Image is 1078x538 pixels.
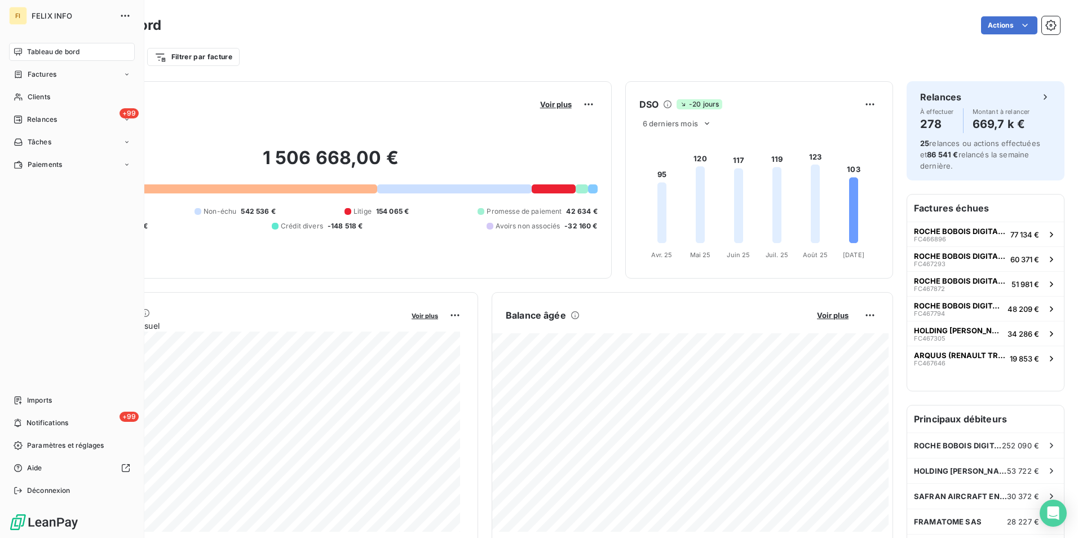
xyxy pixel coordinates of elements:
span: FELIX INFO [32,11,113,20]
span: Tableau de bord [27,47,79,57]
button: Actions [981,16,1037,34]
div: Open Intercom Messenger [1040,500,1067,527]
span: 19 853 € [1010,354,1039,363]
span: Chiffre d'affaires mensuel [64,320,404,332]
span: Montant à relancer [973,108,1030,115]
h2: 1 506 668,00 € [64,147,598,180]
button: ARQUUS (RENAULT TRUCKS DEFENSE SAS)FC46764619 853 € [907,346,1064,371]
span: 25 [920,139,929,148]
h4: 278 [920,115,954,133]
span: Imports [27,395,52,405]
span: 542 536 € [241,206,275,217]
h6: Principaux débiteurs [907,405,1064,433]
button: ROCHE BOBOIS DIGITAL SERVICESFC46729360 371 € [907,246,1064,271]
span: Relances [27,114,57,125]
span: Promesse de paiement [487,206,562,217]
button: HOLDING [PERSON_NAME]FC46730534 286 € [907,321,1064,346]
span: Crédit divers [281,221,323,231]
span: Paiements [28,160,62,170]
span: FC467794 [914,310,945,317]
span: 154 065 € [376,206,409,217]
span: Avoirs non associés [496,221,560,231]
span: 53 722 € [1007,466,1039,475]
span: -20 jours [677,99,722,109]
span: FC466896 [914,236,946,242]
span: Paramètres et réglages [27,440,104,451]
span: HOLDING [PERSON_NAME] [914,326,1003,335]
span: ROCHE BOBOIS DIGITAL SERVICES [914,276,1007,285]
span: HOLDING [PERSON_NAME] [914,466,1007,475]
button: Voir plus [408,310,441,320]
div: FI [9,7,27,25]
span: 86 541 € [927,150,958,159]
span: Clients [28,92,50,102]
span: 6 derniers mois [643,119,698,128]
a: Aide [9,459,135,477]
span: Voir plus [412,312,438,320]
tspan: Avr. 25 [651,251,672,259]
span: Notifications [26,418,68,428]
span: ARQUUS (RENAULT TRUCKS DEFENSE SAS) [914,351,1005,360]
span: ROCHE BOBOIS DIGITAL SERVICES [914,441,1002,450]
tspan: Mai 25 [690,251,710,259]
tspan: Juil. 25 [766,251,788,259]
span: 30 372 € [1007,492,1039,501]
span: +99 [120,412,139,422]
img: Logo LeanPay [9,513,79,531]
span: +99 [120,108,139,118]
span: Voir plus [817,311,849,320]
span: SAFRAN AIRCRAFT ENGINES [914,492,1007,501]
span: 34 286 € [1008,329,1039,338]
span: relances ou actions effectuées et relancés la semaine dernière. [920,139,1040,170]
h4: 669,7 k € [973,115,1030,133]
span: 77 134 € [1010,230,1039,239]
span: Tâches [28,137,51,147]
span: FC467293 [914,261,946,267]
button: Voir plus [814,310,852,320]
button: Filtrer par facture [147,48,240,66]
h6: DSO [639,98,659,111]
span: FRAMATOME SAS [914,517,982,526]
tspan: Août 25 [803,251,828,259]
span: 51 981 € [1011,280,1039,289]
button: ROCHE BOBOIS DIGITAL SERVICESFC46779448 209 € [907,296,1064,321]
span: 252 090 € [1002,441,1039,450]
span: Non-échu [204,206,236,217]
span: Litige [354,206,372,217]
h6: Balance âgée [506,308,566,322]
button: ROCHE BOBOIS DIGITAL SERVICESFC46787251 981 € [907,271,1064,296]
button: Voir plus [537,99,575,109]
span: 42 634 € [566,206,597,217]
span: -148 518 € [328,221,363,231]
tspan: [DATE] [843,251,864,259]
span: ROCHE BOBOIS DIGITAL SERVICES [914,301,1003,310]
span: 48 209 € [1008,305,1039,314]
span: ROCHE BOBOIS DIGITAL SERVICES [914,252,1006,261]
span: -32 160 € [564,221,597,231]
span: FC467872 [914,285,945,292]
span: FC467646 [914,360,946,367]
tspan: Juin 25 [727,251,750,259]
span: Aide [27,463,42,473]
span: 28 227 € [1007,517,1039,526]
span: Voir plus [540,100,572,109]
button: ROCHE BOBOIS DIGITAL SERVICESFC46689677 134 € [907,222,1064,246]
span: FC467305 [914,335,946,342]
span: À effectuer [920,108,954,115]
span: Déconnexion [27,486,70,496]
span: ROCHE BOBOIS DIGITAL SERVICES [914,227,1006,236]
span: Factures [28,69,56,80]
span: 60 371 € [1010,255,1039,264]
h6: Relances [920,90,961,104]
h6: Factures échues [907,195,1064,222]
